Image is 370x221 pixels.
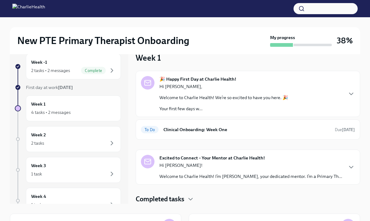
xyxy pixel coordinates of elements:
p: Hi [PERSON_NAME], [159,83,288,90]
p: Welcome to Charlie Health! We’re so excited to have you here. 🎉 [159,94,288,101]
a: Week 22 tasks [15,126,121,152]
p: Welcome to Charlie Health! I’m [PERSON_NAME], your dedicated mentor. I’m a Primary Th... [159,173,342,179]
h2: New PTE Primary Therapist Onboarding [17,34,189,47]
div: 4 tasks • 2 messages [31,109,71,115]
h6: Week 1 [31,101,46,107]
h6: Week 4 [31,193,46,200]
a: Week 14 tasks • 2 messages [15,95,121,121]
div: Completed tasks [136,195,360,204]
a: Week -12 tasks • 2 messagesComplete [15,54,121,79]
div: 1 task [31,171,42,177]
div: 1 task [31,202,42,208]
h6: Clinical Onboarding: Week One [163,126,330,133]
a: First day at work[DATE] [15,84,121,90]
h3: 38% [337,35,353,46]
div: 2 tasks [31,140,44,146]
a: Week 41 task [15,188,121,214]
strong: [DATE] [58,85,73,90]
strong: Excited to Connect – Your Mentor at Charlie Health! [159,155,265,161]
span: First day at work [26,85,73,90]
a: To DoClinical Onboarding: Week OneDue[DATE] [141,125,355,135]
h4: Completed tasks [136,195,184,204]
span: Complete [81,68,106,73]
strong: [DATE] [342,127,355,132]
p: Hi [PERSON_NAME]! [159,162,342,168]
p: Your first few days w... [159,106,288,112]
h3: Week 1 [136,52,161,63]
h6: Week -1 [31,59,47,66]
span: Due [335,127,355,132]
span: To Do [141,127,158,132]
div: 2 tasks • 2 messages [31,67,70,74]
strong: 🎉 Happy First Day at Charlie Health! [159,76,236,82]
h6: Week 3 [31,162,46,169]
h6: Week 2 [31,131,46,138]
img: CharlieHealth [12,4,45,14]
span: August 23rd, 2025 07:00 [335,127,355,133]
strong: My progress [270,34,295,41]
a: Week 31 task [15,157,121,183]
